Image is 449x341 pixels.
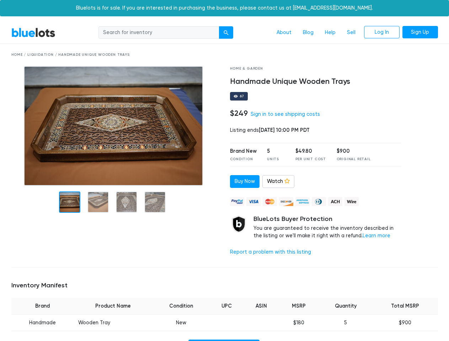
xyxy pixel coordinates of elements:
div: 5 [267,147,285,155]
div: 67 [240,94,245,98]
td: New [153,314,210,331]
img: wire-908396882fe19aaaffefbd8e17b12f2f29708bd78693273c0e28e3a24408487f.png [344,197,359,206]
div: Condition [230,157,257,162]
a: About [271,26,297,39]
div: Home / Liquidation / Handmade Unique Wooden Trays [11,52,438,58]
h5: BlueLots Buyer Protection [253,215,402,223]
div: $49.80 [295,147,326,155]
td: Wooden Tray [74,314,153,331]
a: Sell [341,26,361,39]
th: Brand [11,298,74,314]
td: 5 [319,314,373,331]
th: Quantity [319,298,373,314]
img: diners_club-c48f30131b33b1bb0e5d0e2dbd43a8bea4cb12cb2961413e2f4250e06c020426.png [312,197,326,206]
h4: Handmade Unique Wooden Trays [230,77,402,86]
td: Handmade [11,314,74,331]
span: [DATE] 10:00 PM PDT [259,127,310,133]
img: ach-b7992fed28a4f97f893c574229be66187b9afb3f1a8d16a4691d3d3140a8ab00.png [328,197,342,206]
a: Log In [364,26,400,39]
th: ASIN [244,298,279,314]
div: Per Unit Cost [295,157,326,162]
a: BlueLots [11,27,55,38]
img: buyer_protection_shield-3b65640a83011c7d3ede35a8e5a80bfdfaa6a97447f0071c1475b91a4b0b3d01.png [230,215,248,233]
a: Report a problem with this listing [230,249,311,255]
a: Watch [262,175,294,188]
input: Search for inventory [98,26,219,39]
img: visa-79caf175f036a155110d1892330093d4c38f53c55c9ec9e2c3a54a56571784bb.png [246,197,261,206]
h4: $249 [230,109,248,118]
img: mastercard-42073d1d8d11d6635de4c079ffdb20a4f30a903dc55d1612383a1b395dd17f39.png [263,197,277,206]
div: You are guaranteed to receive the inventory described in the listing or we'll make it right with ... [253,215,402,240]
img: discover-82be18ecfda2d062aad2762c1ca80e2d36a4073d45c9e0ffae68cd515fbd3d32.png [279,197,293,206]
a: Buy Now [230,175,260,188]
div: Brand New [230,147,257,155]
img: 3b05c467-42da-43b8-8bfb-7c964bb979db-1704130262.jpg [24,66,203,186]
div: Home & Garden [230,66,402,71]
td: $180 [279,314,319,331]
a: Help [319,26,341,39]
div: Units [267,157,285,162]
img: paypal_credit-80455e56f6e1299e8d57f40c0dcee7b8cd4ae79b9eccbfc37e2480457ba36de9.png [230,197,244,206]
a: Learn more [363,233,390,239]
a: Sign Up [402,26,438,39]
th: Condition [153,298,210,314]
div: Listing ends [230,126,402,134]
div: Original Retail [337,157,371,162]
th: MSRP [279,298,319,314]
th: Total MSRP [373,298,438,314]
div: $900 [337,147,371,155]
h5: Inventory Manifest [11,282,438,289]
img: american_express-ae2a9f97a040b4b41f6397f7637041a5861d5f99d0716c09922aba4e24c8547d.png [295,197,310,206]
td: $900 [373,314,438,331]
th: UPC [210,298,244,314]
th: Product Name [74,298,153,314]
a: Blog [297,26,319,39]
a: Sign in to see shipping costs [251,111,320,117]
